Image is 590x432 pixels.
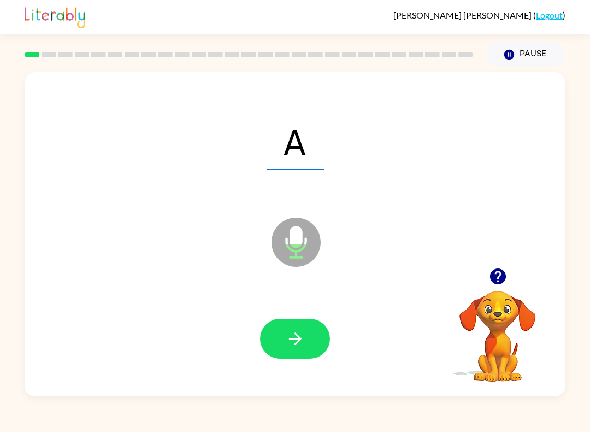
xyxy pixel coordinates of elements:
[25,4,85,28] img: Literably
[393,10,533,20] span: [PERSON_NAME] [PERSON_NAME]
[267,113,324,170] span: A
[393,10,565,20] div: ( )
[443,274,552,383] video: Your browser must support playing .mp4 files to use Literably. Please try using another browser.
[486,42,565,67] button: Pause
[536,10,563,20] a: Logout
